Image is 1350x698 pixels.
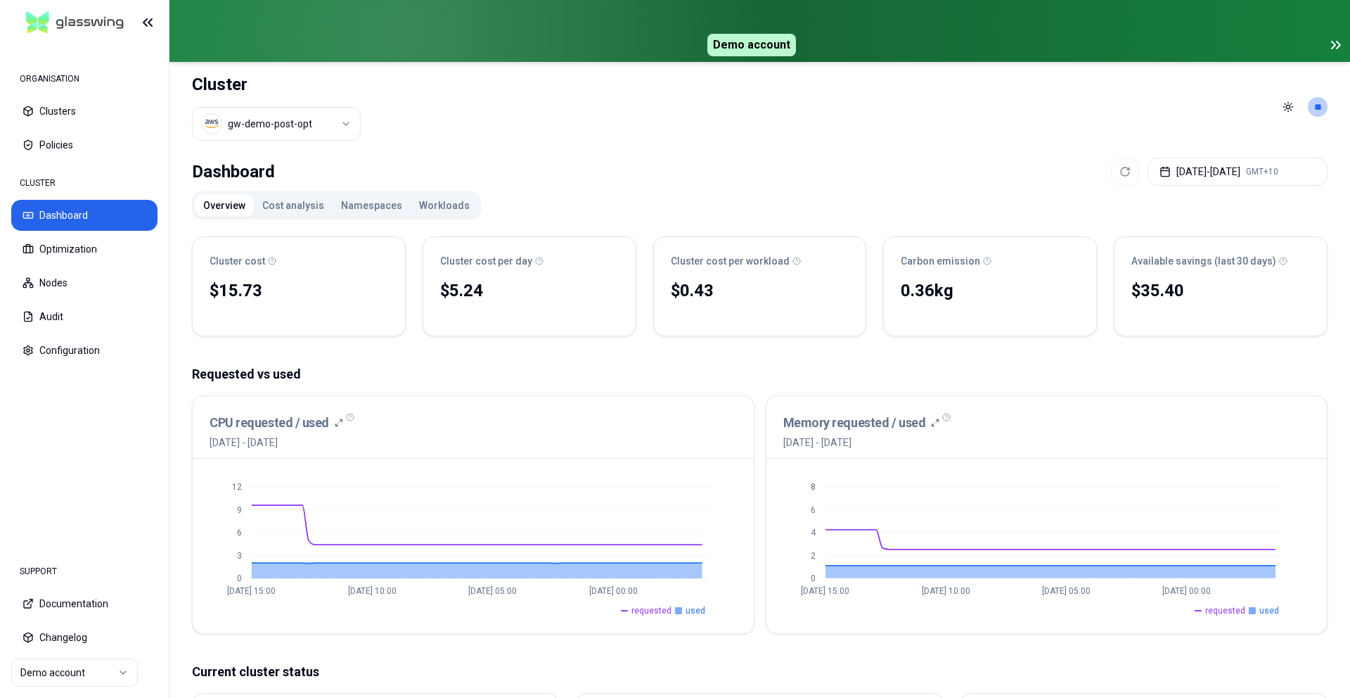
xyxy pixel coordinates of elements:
button: Workloads [411,194,478,217]
tspan: 3 [237,551,242,561]
tspan: [DATE] 05:00 [1042,586,1091,596]
tspan: [DATE] 00:00 [1162,586,1211,596]
tspan: 2 [810,551,815,561]
div: Carbon emission [901,254,1079,268]
button: Optimization [11,234,157,265]
div: CLUSTER [11,169,157,197]
div: SUPPORT [11,557,157,585]
span: requested [631,605,671,616]
h1: Cluster [192,73,361,96]
div: Cluster cost per workload [671,254,849,268]
span: used [686,605,705,616]
div: Cluster cost per day [440,254,619,268]
span: [DATE] - [DATE] [783,436,940,450]
div: $5.24 [440,279,619,302]
tspan: 6 [237,528,242,538]
button: Select a value [192,107,361,141]
button: Dashboard [11,200,157,231]
h3: Memory requested / used [783,413,926,433]
div: $0.43 [671,279,849,302]
tspan: [DATE] 10:00 [348,586,397,596]
div: $15.73 [210,279,388,302]
button: [DATE]-[DATE]GMT+10 [1147,158,1327,186]
img: GlassWing [20,6,129,39]
button: Configuration [11,335,157,366]
tspan: [DATE] 15:00 [227,586,276,596]
button: Documentation [11,588,157,619]
button: Overview [195,194,254,217]
tspan: [DATE] 00:00 [589,586,638,596]
p: Requested vs used [192,364,1327,384]
tspan: 8 [810,482,815,492]
tspan: 12 [232,482,242,492]
span: [DATE] - [DATE] [210,436,343,450]
tspan: [DATE] 15:00 [801,586,849,596]
span: GMT+10 [1246,166,1278,177]
button: Namespaces [333,194,411,217]
button: Audit [11,301,157,332]
tspan: [DATE] 10:00 [921,586,970,596]
tspan: [DATE] 05:00 [468,586,517,596]
tspan: 0 [810,573,815,583]
div: Dashboard [192,158,275,186]
div: gw-demo-post-opt [228,117,312,131]
button: Policies [11,129,157,160]
span: requested [1205,605,1245,616]
button: Nodes [11,267,157,298]
span: used [1259,605,1279,616]
button: Clusters [11,96,157,127]
button: Cost analysis [254,194,333,217]
div: $35.40 [1131,279,1310,302]
p: Current cluster status [192,662,1327,682]
span: Demo account [707,34,796,56]
tspan: 4 [810,528,816,538]
div: Cluster cost [210,254,388,268]
button: Changelog [11,622,157,653]
div: Available savings (last 30 days) [1131,254,1310,268]
div: 0.36 kg [901,279,1079,302]
tspan: 6 [810,505,815,515]
div: ORGANISATION [11,65,157,93]
tspan: 0 [237,573,242,583]
h3: CPU requested / used [210,413,329,433]
img: aws [205,117,219,131]
tspan: 9 [237,505,242,515]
